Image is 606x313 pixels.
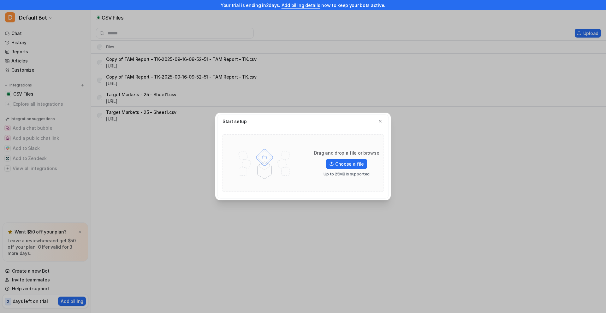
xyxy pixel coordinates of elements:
label: Choose a file [326,159,367,169]
img: Upload icon [329,162,334,166]
img: File upload illustration [229,141,300,185]
p: Start setup [223,118,247,125]
p: Up to 25MB is supported [324,172,369,177]
p: Drag and drop a file or browse [314,150,379,156]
